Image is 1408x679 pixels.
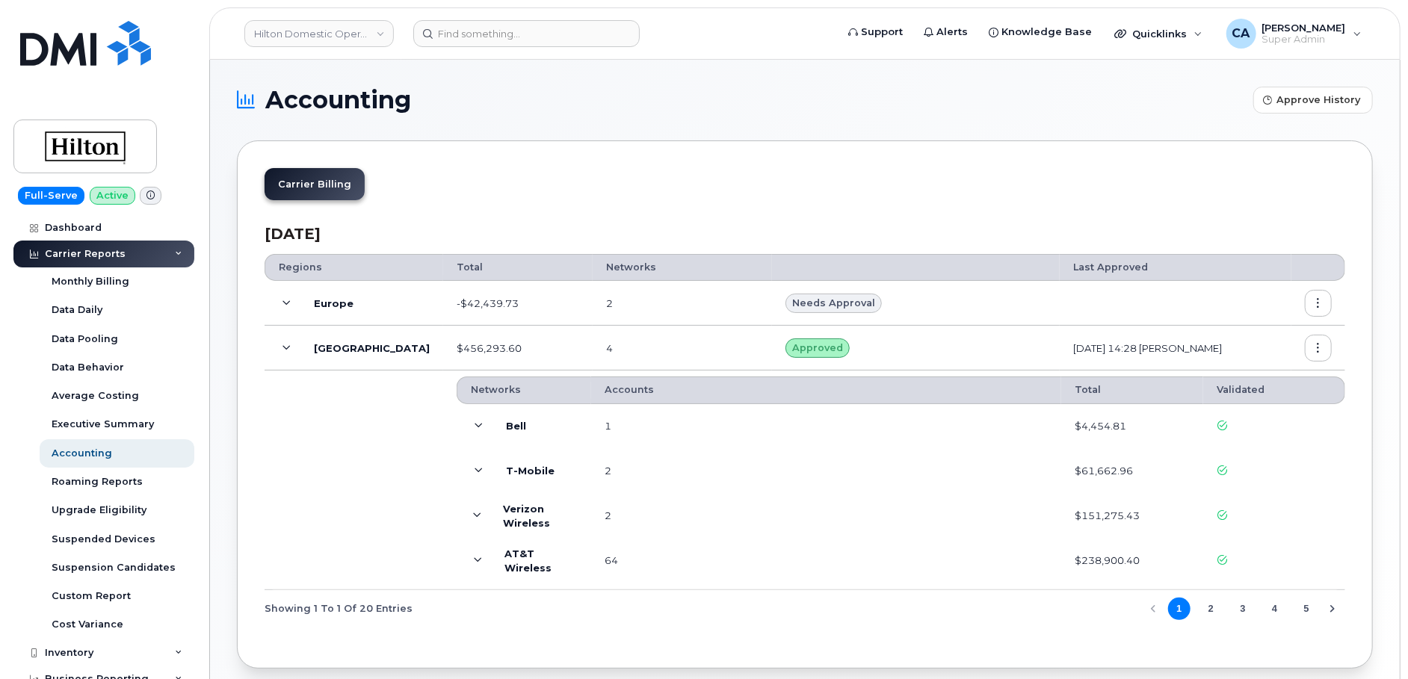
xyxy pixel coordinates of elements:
button: Page 5 [1295,598,1318,620]
td: 2 [593,281,772,326]
span: Accounting [265,89,411,111]
th: Last Approved [1060,254,1291,281]
th: Total [1061,376,1203,403]
b: Verizon Wireless [503,502,578,530]
td: $4,454.81 [1061,404,1203,449]
b: T-Mobile [506,464,555,478]
th: Networks [593,254,772,281]
th: Total [443,254,593,281]
b: [GEOGRAPHIC_DATA] [314,341,430,356]
td: $456,293.60 [443,326,593,370]
td: 4 [593,326,772,370]
td: $61,662.96 [1061,449,1203,494]
td: $151,275.43 [1061,494,1203,539]
td: -$42,439.73 [443,281,593,326]
iframe: Messenger Launcher [1343,614,1397,668]
span: Approved [792,341,843,355]
b: AT&T Wireless [504,547,578,574]
button: Approve History [1253,87,1373,114]
span: Approve History [1276,93,1360,107]
td: 2 [591,494,1061,539]
td: $238,900.40 [1061,539,1203,583]
th: Validated [1203,376,1345,403]
th: Networks [457,376,591,403]
span: Showing 1 To 1 Of 20 Entries [265,598,413,620]
td: 1 [591,404,1061,449]
h3: [DATE] [265,226,1345,242]
th: Accounts [591,376,1061,403]
button: Page 3 [1232,598,1254,620]
button: Page 1 [1168,598,1191,620]
td: [DATE] 14:28 [PERSON_NAME] [1060,326,1291,370]
button: Page 2 [1199,598,1222,620]
th: Regions [265,254,443,281]
button: Next Page [1321,598,1344,620]
b: Europe [314,297,353,311]
td: 64 [591,539,1061,583]
button: Page 4 [1264,598,1286,620]
td: 2 [591,449,1061,494]
b: Bell [506,419,526,433]
span: Needs Approval [792,296,875,310]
